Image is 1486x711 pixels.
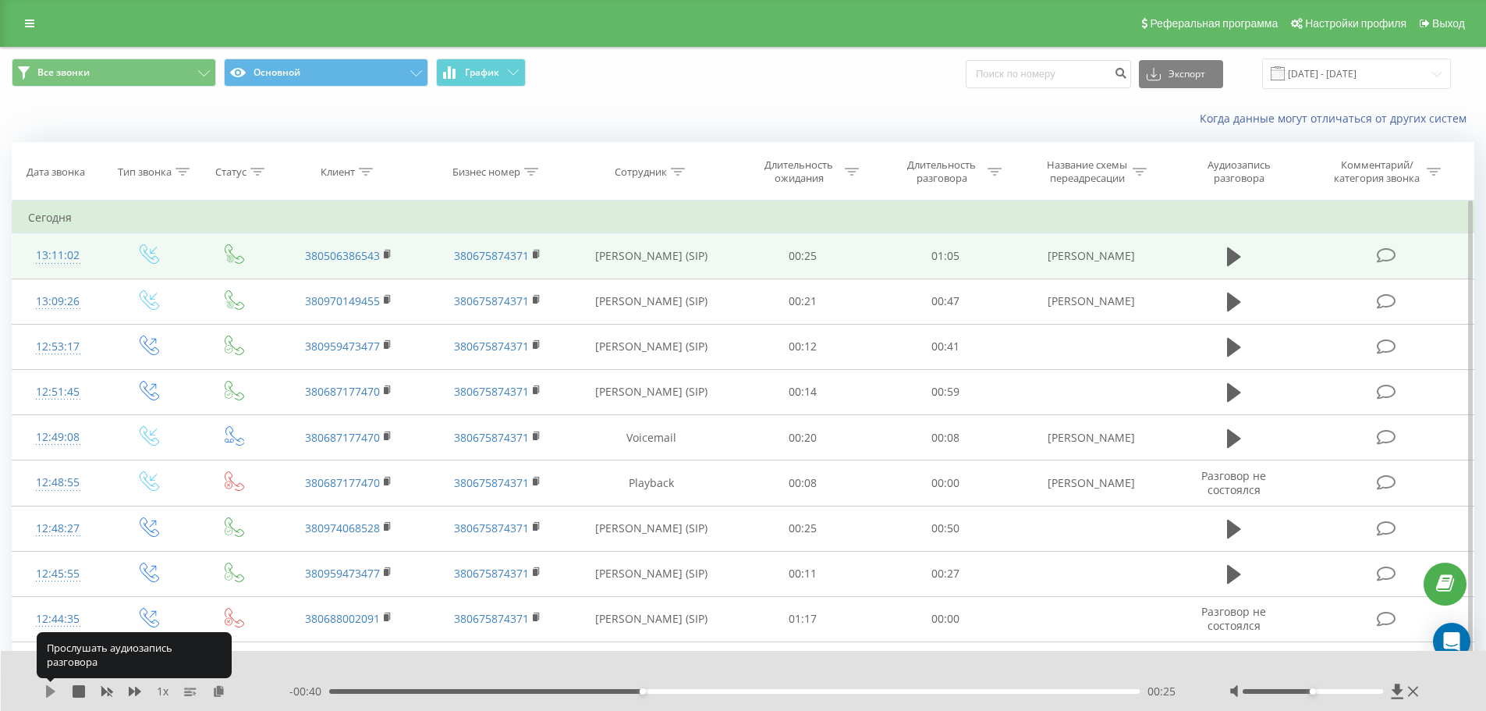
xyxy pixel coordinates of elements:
td: 00:08 [732,460,874,506]
div: 12:51:45 [28,377,88,407]
td: 00:21 [732,279,874,324]
input: Поиск по номеру [966,60,1131,88]
td: [PERSON_NAME] [1016,460,1165,506]
td: [PERSON_NAME] (SIP) [572,642,732,688]
div: Сотрудник [615,165,667,179]
a: 380688002091 [305,611,380,626]
td: 00:00 [874,596,1017,642]
div: 12:48:27 [28,514,88,544]
div: 12:41:34 [28,649,88,680]
div: 12:44:35 [28,604,88,635]
td: 00:25 [732,506,874,551]
td: [PERSON_NAME] (SIP) [572,596,732,642]
span: - 00:40 [289,684,329,699]
button: График [436,59,526,87]
div: Длительность разговора [900,158,984,185]
span: Выход [1432,17,1465,30]
td: 00:50 [874,506,1017,551]
button: Все звонки [12,59,216,87]
td: [PERSON_NAME] (SIP) [572,324,732,369]
div: Accessibility label [1310,688,1316,695]
td: 00:00 [874,460,1017,506]
div: 12:48:55 [28,467,88,498]
div: 12:45:55 [28,559,88,589]
td: [PERSON_NAME] (SIP) [572,233,732,279]
a: 380675874371 [454,248,529,263]
td: 00:59 [874,369,1017,414]
td: 00:06 [732,642,874,688]
div: Open Intercom Messenger [1433,623,1470,660]
div: Длительность ожидания [757,158,841,185]
a: 380506386543 [305,248,380,263]
td: 00:11 [732,551,874,596]
div: Название схемы переадресации [1045,158,1129,185]
td: [PERSON_NAME] [1016,279,1165,324]
a: 380675874371 [454,384,529,399]
div: Клиент [321,165,355,179]
span: Все звонки [37,66,90,79]
td: [PERSON_NAME] (SIP) [572,369,732,414]
td: Сегодня [12,202,1474,233]
td: 00:41 [874,324,1017,369]
div: Комментарий/категория звонка [1332,158,1423,185]
div: 13:09:26 [28,286,88,317]
td: 00:08 [874,415,1017,460]
a: 380687177470 [305,430,380,445]
a: 380675874371 [454,521,529,535]
a: 380675874371 [454,430,529,445]
span: Настройки профиля [1305,17,1406,30]
span: Разговор не состоялся [1201,468,1266,497]
div: 12:53:17 [28,332,88,362]
span: 00:25 [1147,684,1176,699]
td: 00:27 [874,551,1017,596]
td: 00:20 [732,415,874,460]
td: Voicemail [572,415,732,460]
button: Основной [224,59,428,87]
td: 00:47 [874,279,1017,324]
a: 380675874371 [454,475,529,490]
a: Когда данные могут отличаться от других систем [1200,111,1474,126]
td: 00:12 [732,324,874,369]
div: Тип звонка [118,165,172,179]
td: Playback [572,460,732,506]
td: [PERSON_NAME] [1016,415,1165,460]
td: [PERSON_NAME] (SIP) [572,506,732,551]
span: 1 x [157,684,168,699]
div: Прослушать аудиозапись разговора [37,632,232,678]
a: 380974068528 [305,521,380,535]
span: Разговор не состоялся [1201,604,1266,633]
span: Реферальная программа [1150,17,1278,30]
a: 380959473477 [305,566,380,581]
a: 380675874371 [454,566,529,581]
div: Аудиозапись разговора [1188,158,1289,185]
a: 380970149455 [305,293,380,308]
div: 12:49:08 [28,422,88,453]
a: 380675874371 [454,293,529,308]
td: [PERSON_NAME] [1016,233,1165,279]
div: Дата звонка [27,165,85,179]
div: Статус [215,165,246,179]
a: 380687177470 [305,384,380,399]
div: 13:11:02 [28,240,88,271]
td: [PERSON_NAME] (SIP) [572,279,732,324]
a: 380959473477 [305,339,380,354]
td: 01:17 [732,596,874,642]
a: 380675874371 [454,339,529,354]
button: Экспорт [1139,60,1223,88]
div: Accessibility label [639,688,645,695]
div: Бизнес номер [452,165,520,179]
span: График [465,67,499,78]
td: [PERSON_NAME] (SIP) [572,551,732,596]
td: 00:25 [732,233,874,279]
a: 380687177470 [305,475,380,490]
td: 00:53 [874,642,1017,688]
td: 01:05 [874,233,1017,279]
td: 00:14 [732,369,874,414]
a: 380675874371 [454,611,529,626]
